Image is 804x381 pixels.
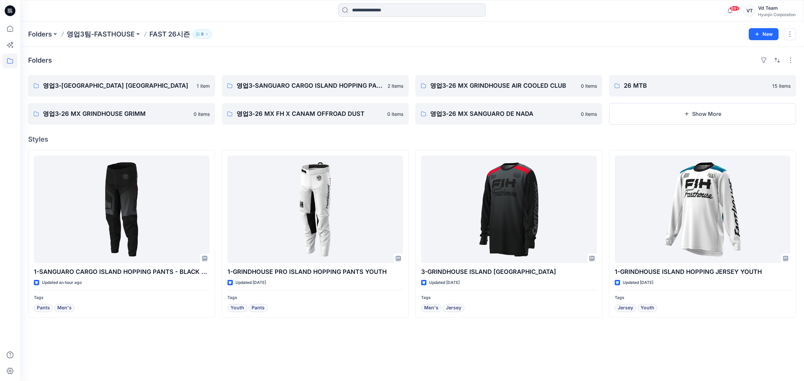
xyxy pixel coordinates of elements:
[34,267,209,277] p: 1-SANGUARO CARGO ISLAND HOPPING PANTS - BLACK SUB
[615,156,790,263] a: 1-GRINDHOUSE ISLAND HOPPING JERSEY YOUTH
[749,28,779,40] button: New
[28,135,796,143] h4: Styles
[227,267,403,277] p: 1-GRINDHOUSE PRO ISLAND HOPPING PANTS YOUTH
[581,110,597,118] p: 0 items
[197,82,210,89] p: 1 item
[730,6,740,11] span: 99+
[430,81,577,90] p: 영업3-26 MX GRINDHOUSE AIR COOLED CLUB
[430,109,577,119] p: 영업3-26 MX SANGUARO DE NADA
[743,5,755,17] div: VT
[252,304,265,312] span: Pants
[230,304,244,312] span: Youth
[28,29,52,39] a: Folders
[772,82,791,89] p: 15 items
[615,294,790,301] p: Tags
[194,110,210,118] p: 0 items
[236,279,266,286] p: Updated [DATE]
[421,156,597,263] a: 3-GRINDHOUSE ISLAND HOPPING JERSEY
[222,75,409,96] a: 영업3-SANGUARO CARGO ISLAND HOPPING PANTS2 items
[227,294,403,301] p: Tags
[222,103,409,125] a: 영업3-26 MX FH X CANAM OFFROAD DUST0 items
[415,103,602,125] a: 영업3-26 MX SANGUARO DE NADA0 items
[42,279,82,286] p: Updated an hour ago
[28,75,215,96] a: 영업3-[GEOGRAPHIC_DATA] [GEOGRAPHIC_DATA]1 item
[34,294,209,301] p: Tags
[609,103,796,125] button: Show More
[237,81,384,90] p: 영업3-SANGUARO CARGO ISLAND HOPPING PANTS
[415,75,602,96] a: 영업3-26 MX GRINDHOUSE AIR COOLED CLUB0 items
[609,75,796,96] a: 26 MTB15 items
[57,304,72,312] span: Men's
[149,29,190,39] p: FAST 26시즌
[446,304,461,312] span: Jersey
[641,304,654,312] span: Youth
[28,56,52,64] h4: Folders
[421,267,597,277] p: 3-GRINDHOUSE ISLAND [GEOGRAPHIC_DATA]
[623,279,653,286] p: Updated [DATE]
[43,109,190,119] p: 영업3-26 MX GRINDHOUSE GRIMM
[615,267,790,277] p: 1-GRINDHOUSE ISLAND HOPPING JERSEY YOUTH
[34,156,209,263] a: 1-SANGUARO CARGO ISLAND HOPPING PANTS - BLACK SUB
[581,82,597,89] p: 0 items
[624,81,768,90] p: 26 MTB
[758,12,796,17] div: Hyunjin Corporation
[758,4,796,12] div: Vd Team
[227,156,403,263] a: 1-GRINDHOUSE PRO ISLAND HOPPING PANTS YOUTH
[388,82,403,89] p: 2 items
[28,103,215,125] a: 영업3-26 MX GRINDHOUSE GRIMM0 items
[421,294,597,301] p: Tags
[37,304,50,312] span: Pants
[424,304,439,312] span: Men's
[387,110,403,118] p: 0 items
[67,29,135,39] a: 영업3팀-FASTHOUSE
[43,81,193,90] p: 영업3-[GEOGRAPHIC_DATA] [GEOGRAPHIC_DATA]
[237,109,383,119] p: 영업3-26 MX FH X CANAM OFFROAD DUST
[193,29,212,39] button: 9
[618,304,633,312] span: Jersey
[201,30,204,38] p: 9
[429,279,460,286] p: Updated [DATE]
